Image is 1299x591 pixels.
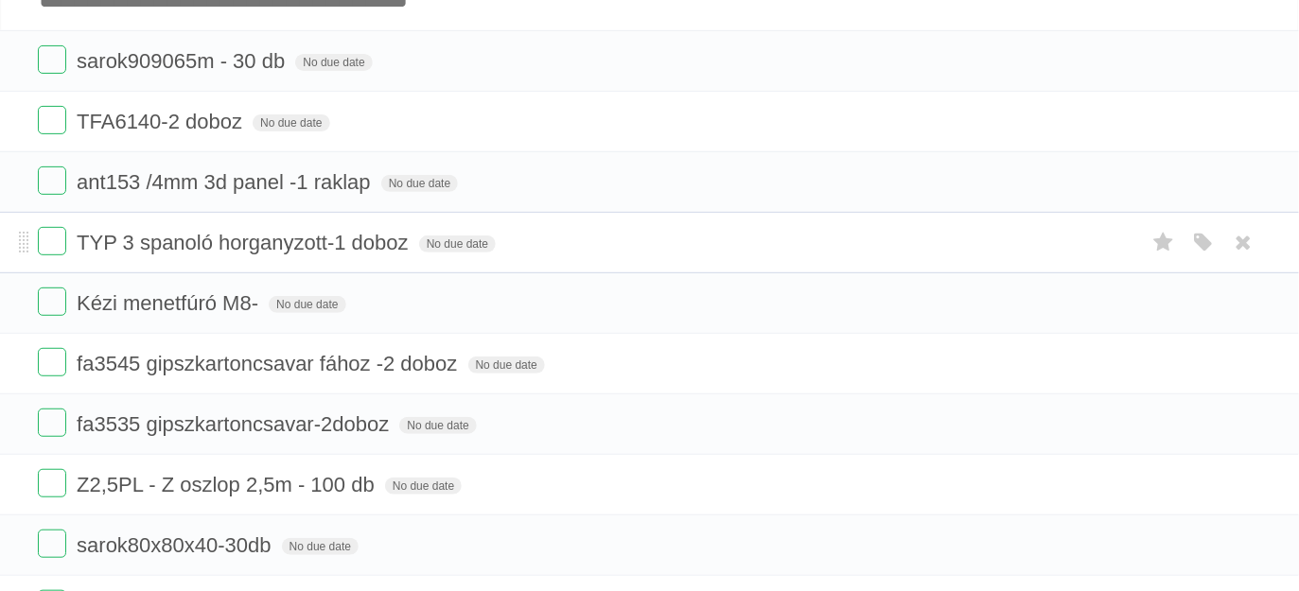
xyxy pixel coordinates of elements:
span: TFA6140-2 doboz [77,110,247,133]
label: Done [38,408,66,437]
span: No due date [269,296,345,313]
span: Z2,5PL - Z oszlop 2,5m - 100 db [77,473,379,496]
label: Star task [1146,227,1182,258]
span: No due date [419,235,496,252]
span: TYP 3 spanoló horganyzott-1 doboz [77,231,413,254]
span: sarok909065m - 30 db [77,49,290,73]
label: Done [38,45,66,74]
label: Done [38,106,66,134]
span: No due date [282,538,359,555]
label: Done [38,469,66,497]
label: Done [38,227,66,255]
span: No due date [468,356,545,374]
span: sarok80x80x40-30db [77,533,275,557]
label: Done [38,166,66,195]
span: fa3535 gipszkartoncsavar-2doboz [77,412,394,436]
span: No due date [385,478,462,495]
label: Done [38,530,66,558]
span: ant153 /4mm 3d panel -1 raklap [77,170,376,194]
label: Done [38,287,66,316]
label: Done [38,348,66,376]
span: No due date [295,54,372,71]
span: Kézi menetfúró M8- [77,291,263,315]
span: No due date [399,417,476,434]
span: No due date [381,175,458,192]
span: No due date [253,114,329,131]
span: fa3545 gipszkartoncsavar fához -2 doboz [77,352,462,375]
